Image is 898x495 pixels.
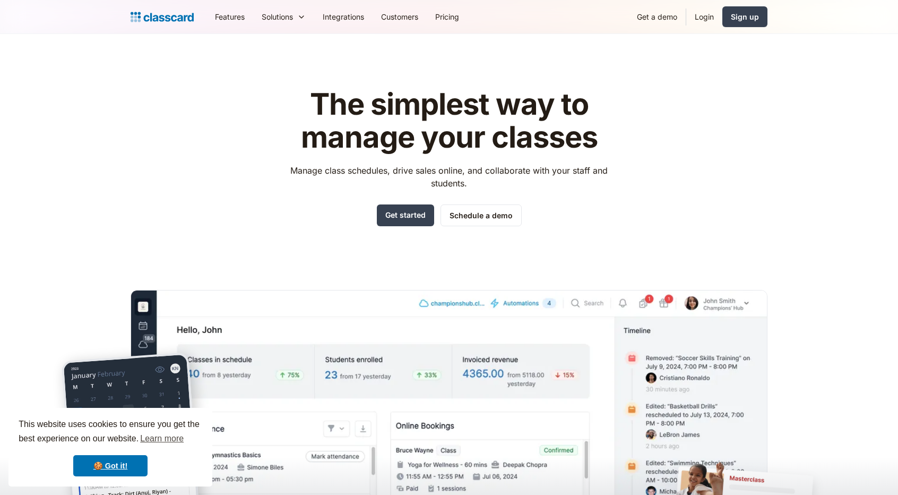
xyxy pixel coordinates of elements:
a: learn more about cookies [139,431,185,447]
a: Login [686,5,722,29]
div: Sign up [731,11,759,22]
a: Sign up [722,6,767,27]
a: Integrations [314,5,373,29]
a: Get started [377,204,434,226]
p: Manage class schedules, drive sales online, and collaborate with your staff and students. [281,164,618,190]
span: This website uses cookies to ensure you get the best experience on our website. [19,418,202,447]
a: Schedule a demo [441,204,522,226]
a: Features [206,5,253,29]
a: Logo [131,10,194,24]
div: cookieconsent [8,408,212,487]
a: Customers [373,5,427,29]
a: Get a demo [628,5,686,29]
h1: The simplest way to manage your classes [281,88,618,153]
div: Solutions [262,11,293,22]
a: dismiss cookie message [73,455,148,476]
div: Solutions [253,5,314,29]
a: Pricing [427,5,468,29]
